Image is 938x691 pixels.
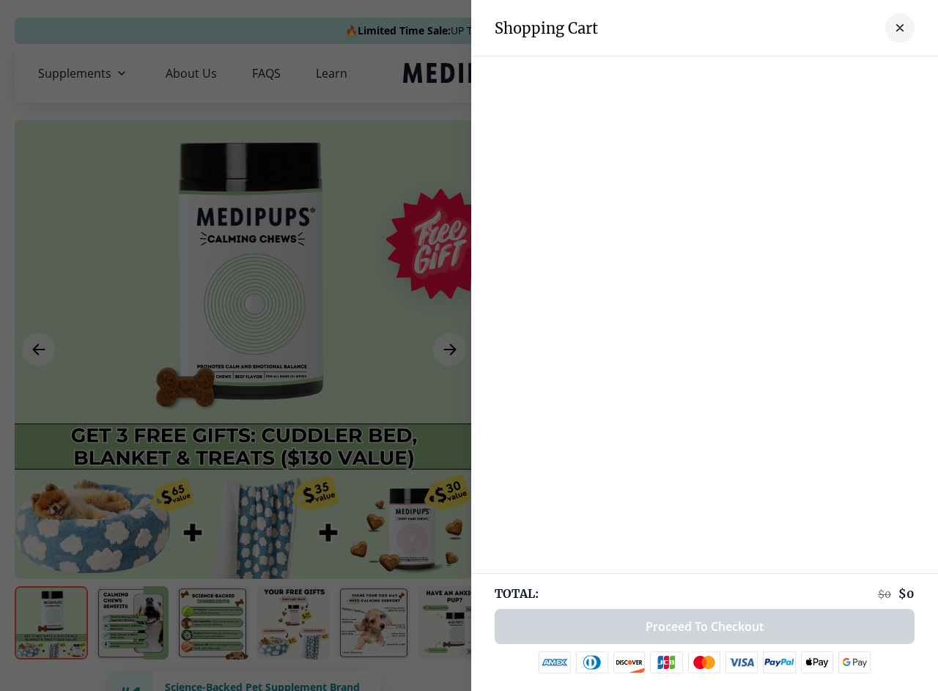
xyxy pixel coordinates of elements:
[495,19,598,37] h3: Shopping Cart
[885,13,915,43] button: close-cart
[650,651,683,673] img: jcb
[898,586,915,601] span: $ 0
[725,651,758,673] img: visa
[539,651,571,673] img: amex
[801,651,833,673] img: apple
[763,651,796,673] img: paypal
[495,585,539,602] span: TOTAL:
[838,651,871,673] img: google
[878,588,891,601] span: $ 0
[576,651,608,673] img: diners-club
[613,651,646,673] img: discover
[688,651,720,673] img: mastercard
